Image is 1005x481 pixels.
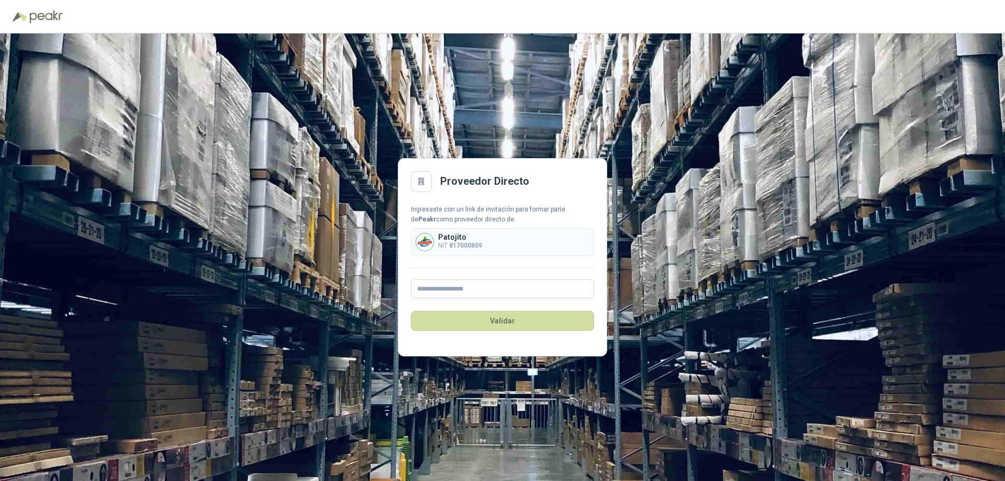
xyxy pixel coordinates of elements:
[438,233,482,241] p: Patojito
[440,173,529,189] h2: Proveedor Directo
[418,216,436,223] b: Peakr
[411,205,594,225] div: Ingresaste con un link de invitación para formar parte de como proveedor directo de:
[411,311,594,331] button: Validar
[449,242,482,249] b: 817000809
[438,241,482,251] p: NIT
[416,233,433,251] img: Company Logo
[13,12,27,22] img: Logo
[29,10,63,23] img: Peakr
